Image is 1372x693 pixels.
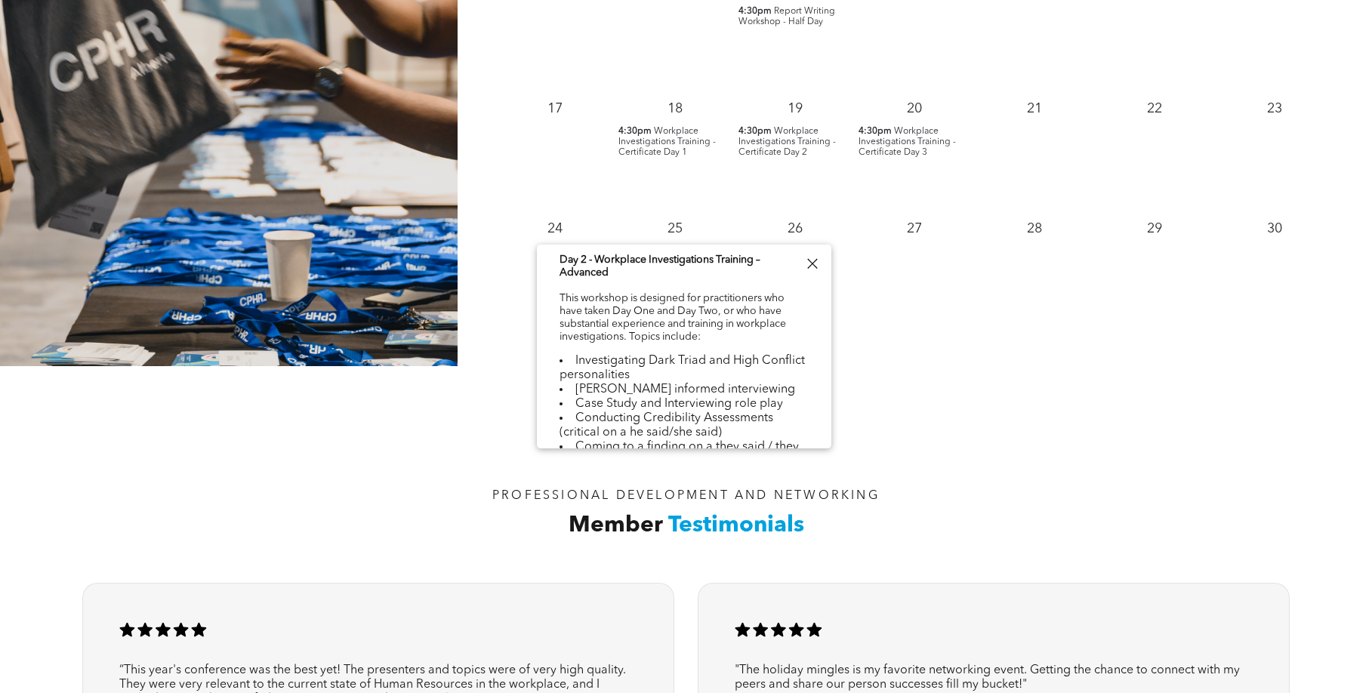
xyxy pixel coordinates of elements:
[661,215,689,242] p: 25
[492,490,880,502] span: PROFESSIONAL DEVELOPMENT AND NETWORKING
[560,411,809,440] li: Conducting Credibility Assessments (critical on a he said/she said)
[1261,95,1288,122] p: 23
[738,127,836,157] span: Workplace Investigations Training - Certificate Day 2
[1141,215,1168,242] p: 29
[560,354,809,383] li: Investigating Dark Triad and High Conflict personalities
[1261,215,1288,242] p: 30
[1141,95,1168,122] p: 22
[782,95,809,122] p: 19
[782,215,809,242] p: 26
[738,7,835,26] span: Report Writing Workshop - Half Day
[735,664,1240,691] span: "The holiday mingles is my favorite networking event. Getting the chance to connect with my peers...
[738,6,772,17] span: 4:30pm
[618,126,652,137] span: 4:30pm
[560,440,809,469] li: Coming to a finding on a they said / they said
[560,383,809,397] li: [PERSON_NAME] informed interviewing
[1021,215,1048,242] p: 28
[668,514,804,537] span: Testimonials
[661,95,689,122] p: 18
[569,514,663,537] span: Member
[901,95,928,122] p: 20
[560,397,809,411] li: Case Study and Interviewing role play
[1021,95,1048,122] p: 21
[859,126,892,137] span: 4:30pm
[859,127,956,157] span: Workplace Investigations Training - Certificate Day 3
[901,215,928,242] p: 27
[738,126,772,137] span: 4:30pm
[560,254,760,278] b: Day 2 - Workplace Investigations Training – Advanced
[618,127,716,157] span: Workplace Investigations Training - Certificate Day 1
[541,95,569,122] p: 17
[541,215,569,242] p: 24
